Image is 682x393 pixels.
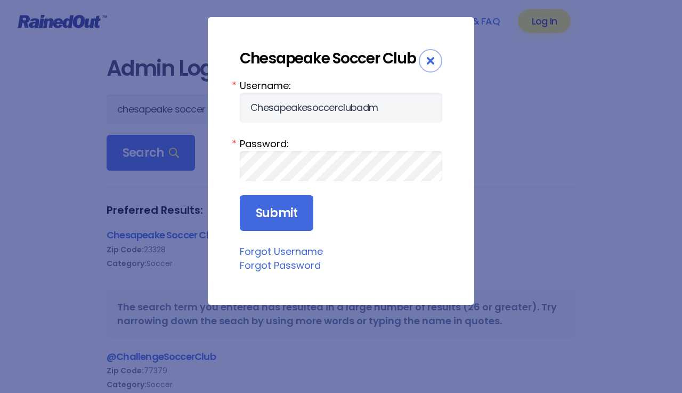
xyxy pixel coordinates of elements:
input: Submit [240,195,313,231]
label: Username: [240,78,442,93]
div: Close [419,49,442,73]
a: Forgot Password [240,259,321,272]
label: Password: [240,137,442,151]
div: Chesapeake Soccer Club [240,49,419,68]
a: Forgot Username [240,245,323,258]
